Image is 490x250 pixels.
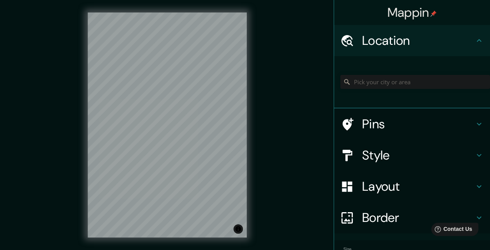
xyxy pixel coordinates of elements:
div: Pins [334,108,490,140]
div: Style [334,140,490,171]
input: Pick your city or area [340,75,490,89]
h4: Style [362,147,474,163]
h4: Border [362,210,474,225]
h4: Mappin [387,5,437,20]
canvas: Map [88,12,247,238]
h4: Location [362,33,474,48]
h4: Layout [362,179,474,194]
button: Toggle attribution [234,224,243,234]
img: pin-icon.png [430,11,437,17]
div: Border [334,202,490,233]
div: Location [334,25,490,56]
div: Layout [334,171,490,202]
h4: Pins [362,116,474,132]
iframe: Help widget launcher [421,220,481,241]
